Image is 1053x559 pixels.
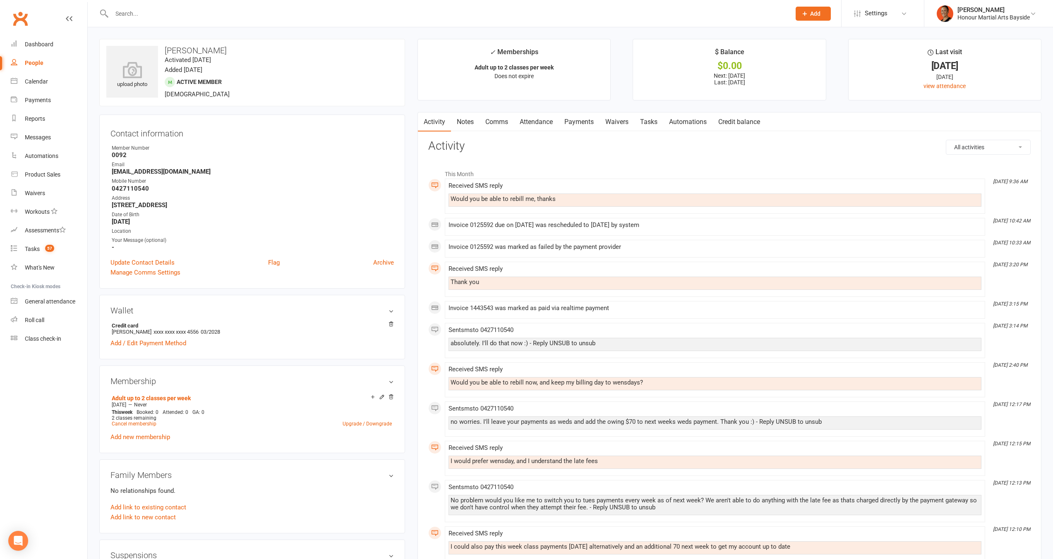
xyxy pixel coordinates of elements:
a: Upgrade / Downgrade [343,421,392,427]
a: Product Sales [11,165,87,184]
div: Open Intercom Messenger [8,531,28,551]
a: Workouts [11,203,87,221]
div: Honour Martial Arts Bayside [957,14,1030,21]
div: Tasks [25,246,40,252]
i: [DATE] 12:13 PM [993,480,1030,486]
div: Received SMS reply [449,265,981,272]
div: General attendance [25,298,75,305]
div: Date of Birth [112,211,394,219]
strong: [STREET_ADDRESS] [112,201,394,209]
div: [PERSON_NAME] [957,6,1030,14]
a: General attendance kiosk mode [11,292,87,311]
a: Activity [418,112,451,131]
div: Dashboard [25,41,53,48]
div: Would you be able to rebill me, thanks [451,196,979,203]
i: [DATE] 9:36 AM [993,179,1027,184]
a: Reports [11,110,87,128]
a: view attendance [923,83,966,89]
button: Add [796,7,831,21]
div: $0.00 [640,62,818,70]
a: Credit balance [712,112,766,131]
a: Cancel membership [112,421,156,427]
strong: - [112,244,394,251]
i: [DATE] 12:10 PM [993,526,1030,532]
div: Product Sales [25,171,60,178]
i: [DATE] 10:42 AM [993,218,1030,224]
div: Last visit [928,47,962,62]
div: absolutely. I'll do that now :) - Reply UNSUB to unsub [451,340,979,347]
i: [DATE] 3:20 PM [993,262,1027,268]
a: Calendar [11,72,87,91]
div: Memberships [490,47,538,62]
a: Messages [11,128,87,147]
h3: [PERSON_NAME] [106,46,398,55]
span: Sent sms to 0427110540 [449,483,513,491]
a: Automations [11,147,87,165]
span: GA: 0 [192,409,204,415]
i: [DATE] 12:17 PM [993,401,1030,407]
div: no worries. I'll leave your payments as weds and add the owing $70 to next weeks weds payment. Th... [451,418,979,425]
i: [DATE] 3:15 PM [993,301,1027,307]
a: Adult up to 2 classes per week [112,395,191,401]
li: This Month [428,165,1031,179]
a: Add / Edit Payment Method [110,338,186,348]
p: Next: [DATE] Last: [DATE] [640,72,818,86]
div: Received SMS reply [449,444,981,451]
div: Class check-in [25,335,61,342]
strong: Credit card [112,322,390,329]
div: Roll call [25,317,44,323]
div: Assessments [25,227,66,234]
div: Mobile Number [112,177,394,185]
time: Activated [DATE] [165,56,211,64]
span: Booked: 0 [137,409,158,415]
a: Update Contact Details [110,258,175,268]
strong: 0092 [112,151,394,159]
div: Invoice 0125592 due on [DATE] was rescheduled to [DATE] by system [449,222,981,229]
i: ✓ [490,48,495,56]
span: Does not expire [494,73,534,79]
a: Archive [373,258,394,268]
h3: Contact information [110,126,394,138]
span: 2 classes remaining [112,415,156,421]
span: Sent sms to 0427110540 [449,326,513,334]
span: xxxx xxxx xxxx 4556 [154,329,199,335]
a: Roll call [11,311,87,330]
div: Would you be able to rebill now, and keep my billing day to wensdays? [451,379,979,386]
i: [DATE] 10:33 AM [993,240,1030,246]
a: Waivers [11,184,87,203]
a: Comms [480,112,514,131]
img: thumb_image1722232694.png [937,5,953,22]
div: Waivers [25,190,45,196]
div: I would prefer wensday, and I understand the late fees [451,458,979,465]
div: Invoice 0125592 was marked as failed by the payment provider [449,244,981,251]
strong: Adult up to 2 classes per week [475,64,554,71]
strong: [DATE] [112,218,394,225]
div: Reports [25,115,45,122]
span: 57 [45,245,54,252]
div: Thank you [451,279,979,286]
a: Add new membership [110,433,170,441]
span: 03/2028 [201,329,220,335]
span: Sent sms to 0427110540 [449,405,513,412]
strong: 0427110540 [112,185,394,192]
div: Location [112,227,394,235]
div: Received SMS reply [449,182,981,189]
a: Add link to existing contact [110,502,186,512]
i: [DATE] 3:14 PM [993,323,1027,329]
strong: [EMAIL_ADDRESS][DOMAIN_NAME] [112,168,394,175]
h3: Membership [110,377,394,386]
div: Member Number [112,144,394,152]
span: [DEMOGRAPHIC_DATA] [165,91,230,98]
li: [PERSON_NAME] [110,321,394,336]
a: Clubworx [10,8,31,29]
div: Workouts [25,208,50,215]
a: Automations [663,112,712,131]
time: Added [DATE] [165,66,202,74]
div: Messages [25,134,51,141]
div: Received SMS reply [449,530,981,537]
div: Email [112,161,394,169]
a: Waivers [600,112,634,131]
div: What's New [25,264,55,271]
div: $ Balance [715,47,744,62]
a: Payments [11,91,87,110]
